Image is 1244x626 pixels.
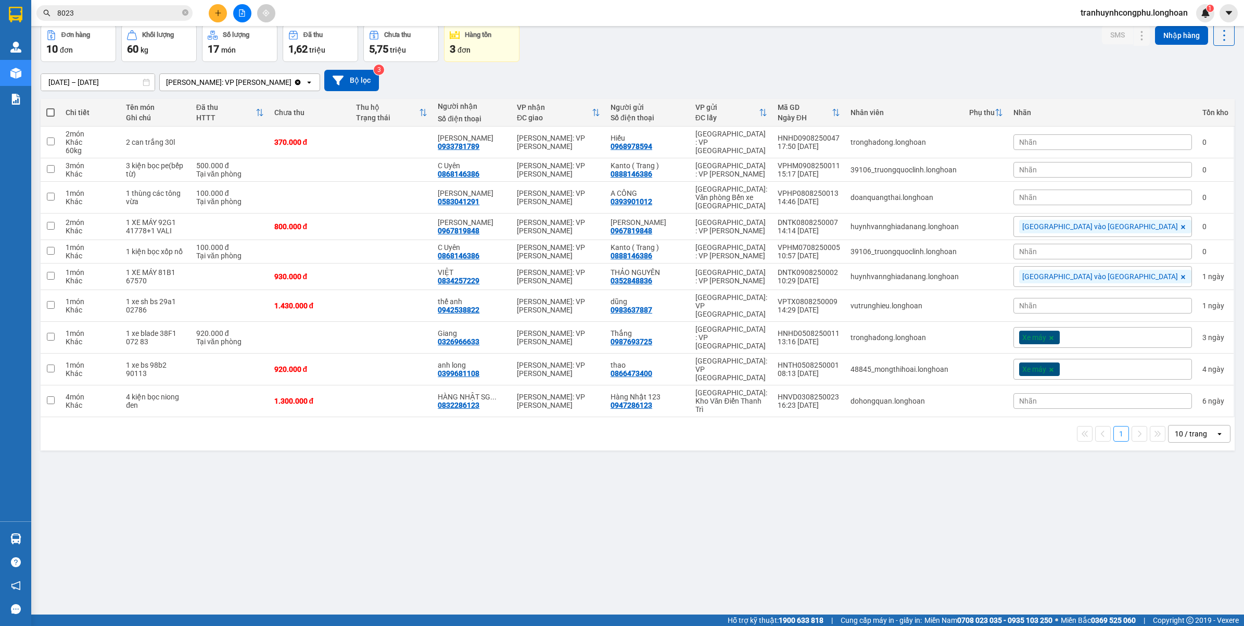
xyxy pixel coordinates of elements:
[11,581,21,591] span: notification
[191,99,269,127] th: Toggle SortBy
[851,365,959,373] div: 48845_mongthihoai.longhoan
[778,277,840,285] div: 10:29 [DATE]
[9,7,22,22] img: logo-vxr
[695,268,767,285] div: [GEOGRAPHIC_DATA] : VP [PERSON_NAME]
[611,170,652,178] div: 0888146386
[1224,8,1234,18] span: caret-down
[351,99,433,127] th: Toggle SortBy
[1202,365,1228,373] div: 4
[66,197,116,206] div: Khác
[57,7,180,19] input: Tìm tên, số ĐT hoặc mã đơn
[324,70,379,91] button: Bộ lọc
[202,24,277,62] button: Số lượng17món
[438,252,479,260] div: 0868146386
[778,142,840,151] div: 17:50 [DATE]
[851,397,959,405] div: dohongquan.longhoan
[126,297,186,314] div: 1 xe sh bs 29a1 02786
[1208,365,1224,373] span: ngày
[1175,429,1207,439] div: 10 / trang
[695,389,767,414] div: [GEOGRAPHIC_DATA]: Kho Văn Điển Thanh Trì
[778,361,840,369] div: HNTH0508250001
[778,306,840,314] div: 14:29 [DATE]
[611,329,685,337] div: Thắng
[66,252,116,260] div: Khác
[438,268,506,277] div: VIỆT
[66,161,116,170] div: 3 món
[438,401,479,409] div: 0832286123
[438,297,506,306] div: thế anh
[1202,222,1228,231] div: 0
[1202,247,1228,256] div: 0
[60,46,73,54] span: đơn
[611,114,685,122] div: Số điện thoại
[126,114,186,122] div: Ghi chú
[233,4,251,22] button: file-add
[126,329,186,346] div: 1 xe blade 38F1 072 83
[126,247,186,256] div: 1 kiện bọc xốp nổ
[772,99,845,127] th: Toggle SortBy
[196,337,264,346] div: Tại văn phòng
[196,252,264,260] div: Tại văn phòng
[274,365,346,373] div: 920.000 đ
[438,227,479,235] div: 0967819848
[223,31,249,39] div: Số lượng
[611,306,652,314] div: 0983637887
[851,166,959,174] div: 39106_truongquoclinh.longhoan
[778,103,832,111] div: Mã GD
[11,604,21,614] span: message
[43,9,50,17] span: search
[438,134,506,142] div: Lê Thị Nguyệt
[262,9,270,17] span: aim
[1208,302,1224,310] span: ngày
[166,77,291,87] div: [PERSON_NAME]: VP [PERSON_NAME]
[46,43,58,55] span: 10
[257,4,275,22] button: aim
[438,369,479,378] div: 0399681108
[517,268,600,285] div: [PERSON_NAME]: VP [PERSON_NAME]
[851,108,959,117] div: Nhân viên
[196,161,264,170] div: 500.000 đ
[611,337,652,346] div: 0987693725
[1202,138,1228,146] div: 0
[274,302,346,310] div: 1.430.000 đ
[778,134,840,142] div: HNHD0908250047
[309,46,325,54] span: triệu
[851,247,959,256] div: 39106_truongquoclinh.longhoan
[1208,272,1224,281] span: ngày
[695,357,767,382] div: [GEOGRAPHIC_DATA]: VP [GEOGRAPHIC_DATA]
[1144,615,1145,626] span: |
[517,243,600,260] div: [PERSON_NAME]: VP [PERSON_NAME]
[1215,430,1224,438] svg: open
[274,272,346,281] div: 930.000 đ
[1019,397,1037,405] span: Nhãn
[778,401,840,409] div: 16:23 [DATE]
[66,393,116,401] div: 4 món
[10,68,21,79] img: warehouse-icon
[1202,272,1228,281] div: 1
[695,114,759,122] div: ĐC lấy
[1022,222,1178,231] span: [GEOGRAPHIC_DATA] vào [GEOGRAPHIC_DATA]
[1113,426,1129,442] button: 1
[196,103,256,111] div: Đã thu
[611,252,652,260] div: 0888146386
[208,43,219,55] span: 17
[66,227,116,235] div: Khác
[778,337,840,346] div: 13:16 [DATE]
[450,43,455,55] span: 3
[831,615,833,626] span: |
[779,616,823,624] strong: 1900 633 818
[66,329,116,337] div: 1 món
[438,161,506,170] div: C Uyên
[196,197,264,206] div: Tại văn phòng
[1208,397,1224,405] span: ngày
[126,189,186,206] div: 1 thùng các tông vừa
[438,197,479,206] div: 0583041291
[10,533,21,544] img: warehouse-icon
[66,337,116,346] div: Khác
[126,268,186,285] div: 1 XE MÁY 81B1 67570
[66,170,116,178] div: Khác
[695,185,767,210] div: [GEOGRAPHIC_DATA]: Văn phòng Bến xe [GEOGRAPHIC_DATA]
[851,302,959,310] div: vutrunghieu.longhoan
[438,102,506,110] div: Người nhận
[274,138,346,146] div: 370.000 đ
